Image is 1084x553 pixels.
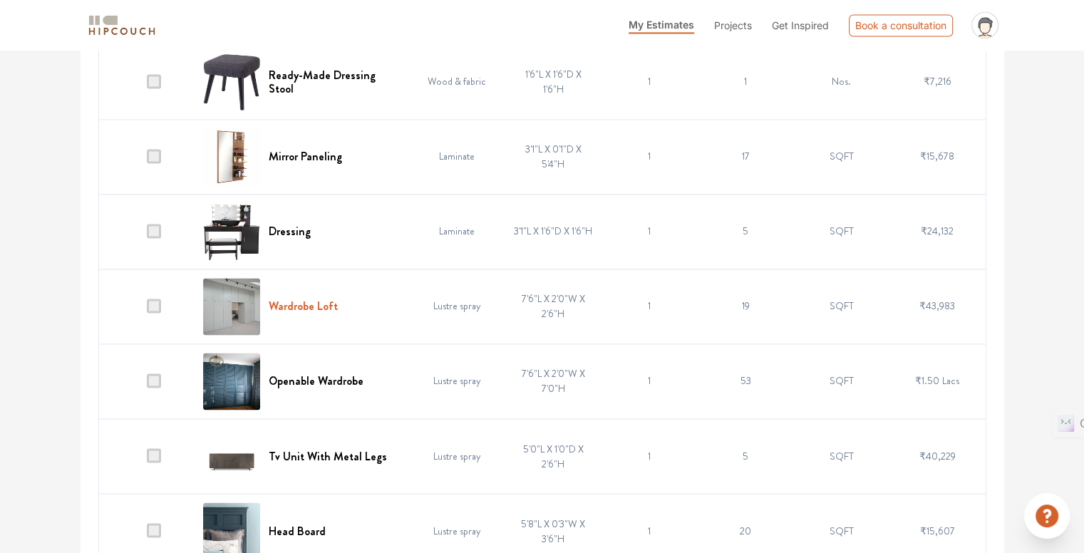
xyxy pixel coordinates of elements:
h6: Openable Wardrobe [269,374,363,388]
td: 7'6"L X 2'0"W X 7'0"H [505,343,602,418]
img: logo-horizontal.svg [86,13,158,38]
td: 1 [602,418,698,493]
span: ₹15,607 [920,523,955,537]
td: Wood & fabric [409,44,505,119]
td: Lustre spray [409,418,505,493]
span: Projects [714,19,752,31]
td: 1'6"L X 1'6"D X 1'6"H [505,44,602,119]
span: ₹24,132 [921,224,954,238]
td: 3'1"L X 1'6"D X 1'6"H [505,194,602,269]
h6: Head Board [269,524,326,537]
td: 53 [697,343,793,418]
td: 1 [697,44,793,119]
td: Lustre spray [409,269,505,343]
td: 1 [602,269,698,343]
span: My Estimates [629,19,694,31]
td: Lustre spray [409,343,505,418]
h6: Ready-Made Dressing Stool [269,68,401,95]
img: Openable Wardrobe [203,353,260,410]
span: ₹43,983 [919,299,955,313]
td: 1 [602,194,698,269]
td: 5 [697,418,793,493]
td: 7'6"L X 2'0"W X 2'6"H [505,269,602,343]
td: 17 [697,119,793,194]
span: ₹15,678 [920,149,954,163]
span: ₹40,229 [919,448,956,462]
div: Book a consultation [849,14,953,36]
h6: Wardrobe Loft [269,299,338,313]
td: 5 [697,194,793,269]
span: ₹1.50 [915,373,939,388]
td: SQFT [793,119,889,194]
span: ₹7,216 [924,74,951,88]
td: 19 [697,269,793,343]
td: 1 [602,44,698,119]
td: 5'0"L X 1'0"D X 2'6"H [505,418,602,493]
img: Wardrobe Loft [203,278,260,335]
img: Mirror Paneling [203,128,260,185]
td: SQFT [793,343,889,418]
td: 1 [602,343,698,418]
td: Nos. [793,44,889,119]
h6: Tv Unit With Metal Legs [269,449,387,462]
img: Dressing [203,203,260,260]
img: Tv Unit With Metal Legs [203,428,260,485]
td: SQFT [793,194,889,269]
h6: Dressing [269,224,311,238]
img: Ready-Made Dressing Stool [203,53,260,110]
span: Get Inspired [772,19,829,31]
td: SQFT [793,418,889,493]
td: 1 [602,119,698,194]
td: SQFT [793,269,889,343]
span: logo-horizontal.svg [86,9,158,41]
td: Laminate [409,194,505,269]
h6: Mirror Paneling [269,150,342,163]
td: Laminate [409,119,505,194]
span: Lacs [942,373,959,388]
td: 3'1"L X 0'1"D X 5'4"H [505,119,602,194]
